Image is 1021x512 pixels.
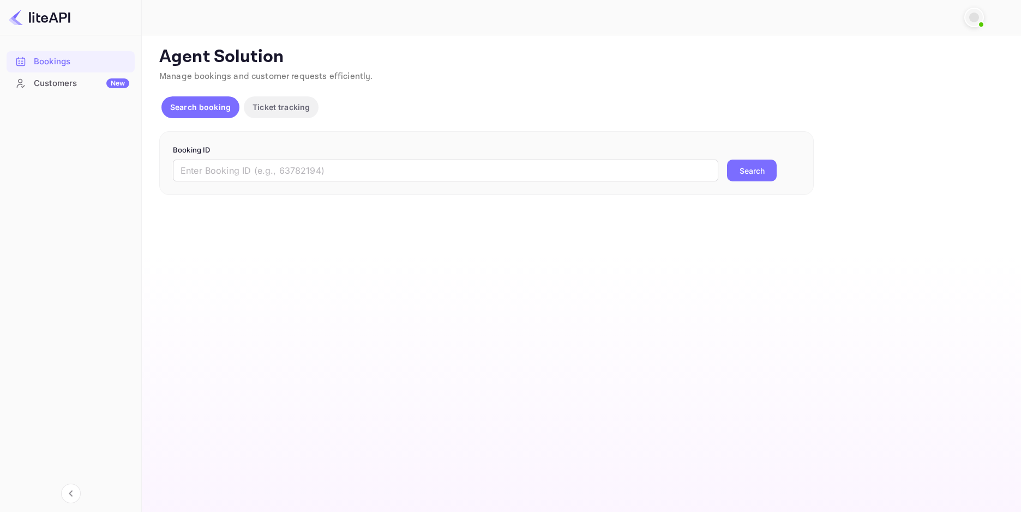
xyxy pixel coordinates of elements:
[727,160,777,181] button: Search
[34,77,129,90] div: Customers
[7,51,135,71] a: Bookings
[34,56,129,68] div: Bookings
[9,9,70,26] img: LiteAPI logo
[173,145,800,156] p: Booking ID
[7,51,135,72] div: Bookings
[7,73,135,93] a: CustomersNew
[159,46,1001,68] p: Agent Solution
[253,101,310,113] p: Ticket tracking
[61,484,81,503] button: Collapse navigation
[106,78,129,88] div: New
[7,73,135,94] div: CustomersNew
[159,71,373,82] span: Manage bookings and customer requests efficiently.
[173,160,718,181] input: Enter Booking ID (e.g., 63782194)
[170,101,231,113] p: Search booking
